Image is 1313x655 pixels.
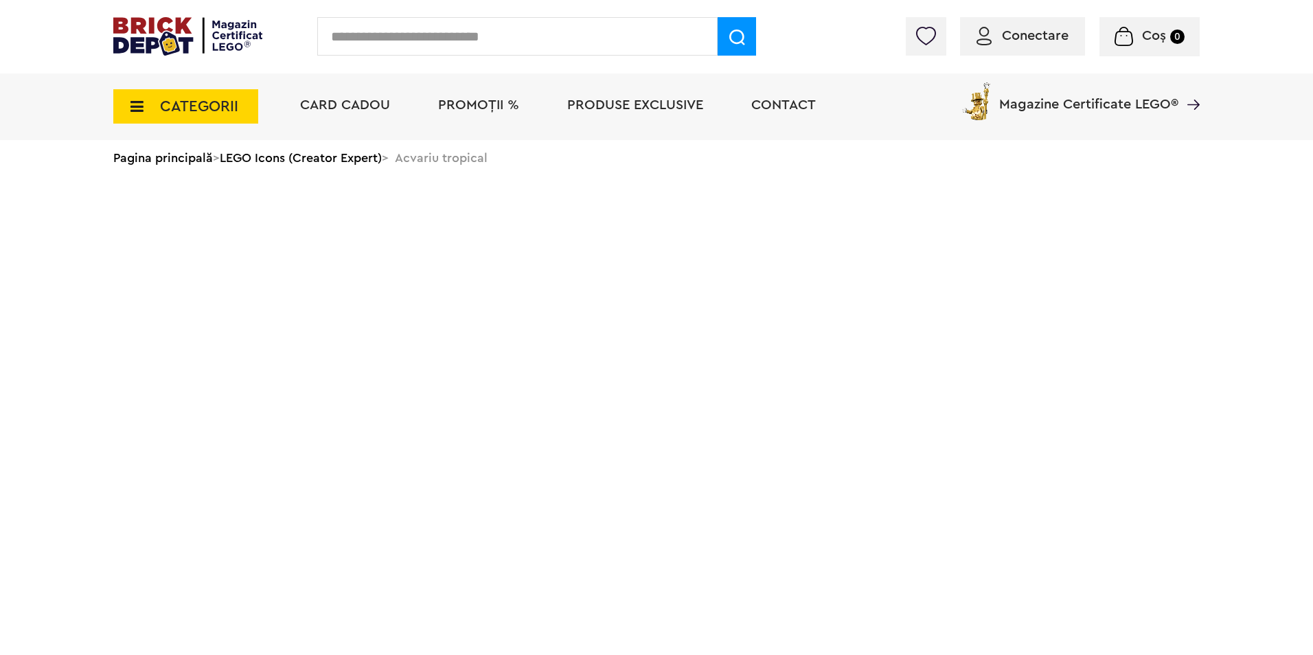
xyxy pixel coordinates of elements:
[113,140,1200,176] div: > > Acvariu tropical
[220,152,382,164] a: LEGO Icons (Creator Expert)
[438,98,519,112] a: PROMOȚII %
[999,80,1178,111] span: Magazine Certificate LEGO®
[113,152,213,164] a: Pagina principală
[567,98,703,112] a: Produse exclusive
[1002,29,1069,43] span: Conectare
[751,98,816,112] a: Contact
[1178,80,1200,93] a: Magazine Certificate LEGO®
[300,98,390,112] a: Card Cadou
[1170,30,1185,44] small: 0
[160,99,238,114] span: CATEGORII
[1142,29,1166,43] span: Coș
[977,29,1069,43] a: Conectare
